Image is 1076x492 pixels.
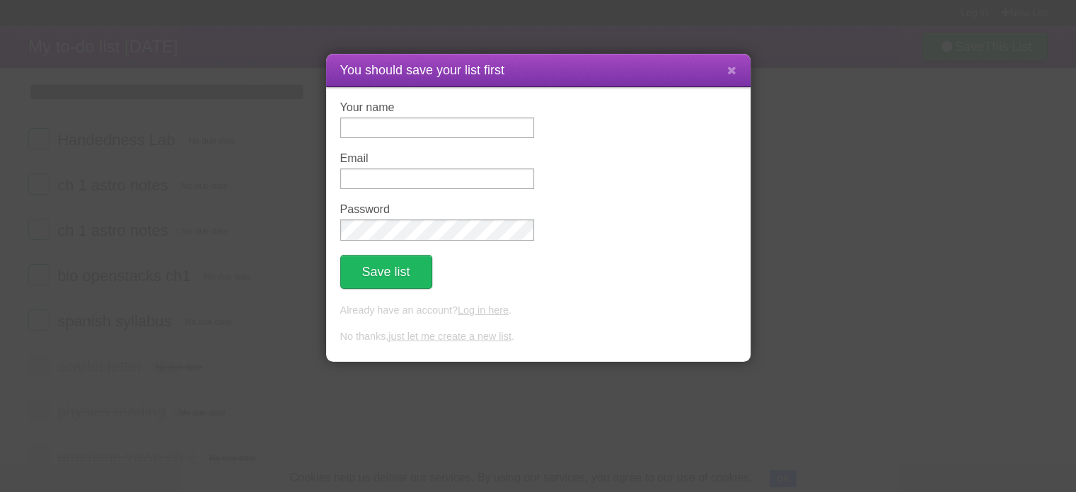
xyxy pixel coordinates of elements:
p: No thanks, . [340,329,736,345]
label: Email [340,152,534,165]
a: just let me create a new list [388,331,511,342]
a: Log in here [458,304,509,316]
label: Password [340,203,534,216]
p: Already have an account? . [340,303,736,319]
label: Your name [340,101,534,114]
button: Save list [340,255,432,289]
h1: You should save your list first [340,61,736,80]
